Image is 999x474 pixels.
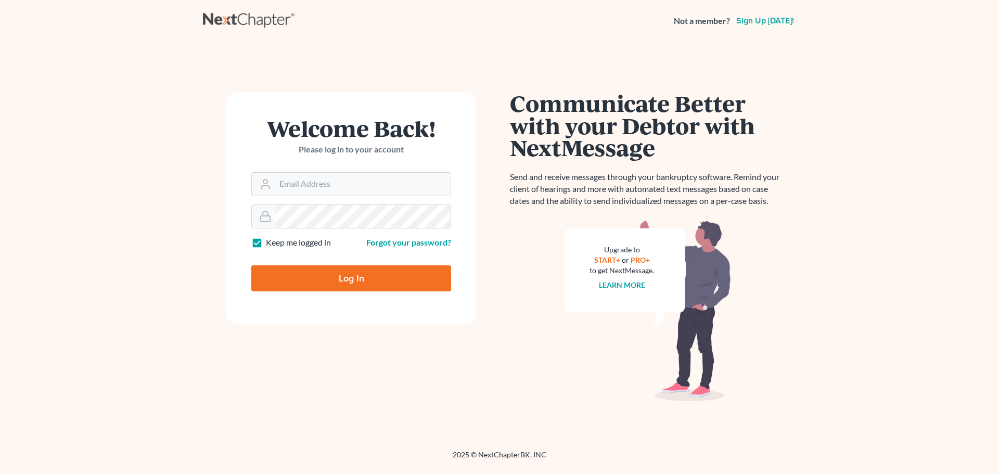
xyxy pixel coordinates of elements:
[631,255,650,264] a: PRO+
[565,220,731,402] img: nextmessage_bg-59042aed3d76b12b5cd301f8e5b87938c9018125f34e5fa2b7a6b67550977c72.svg
[622,255,629,264] span: or
[599,280,645,289] a: Learn more
[734,17,796,25] a: Sign up [DATE]!
[251,117,451,139] h1: Welcome Back!
[510,92,786,159] h1: Communicate Better with your Debtor with NextMessage
[590,245,654,255] div: Upgrade to
[366,237,451,247] a: Forgot your password?
[251,265,451,291] input: Log In
[203,450,796,468] div: 2025 © NextChapterBK, INC
[674,15,730,27] strong: Not a member?
[275,173,451,196] input: Email Address
[590,265,654,276] div: to get NextMessage.
[510,171,786,207] p: Send and receive messages through your bankruptcy software. Remind your client of hearings and mo...
[251,144,451,156] p: Please log in to your account
[594,255,620,264] a: START+
[266,237,331,249] label: Keep me logged in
